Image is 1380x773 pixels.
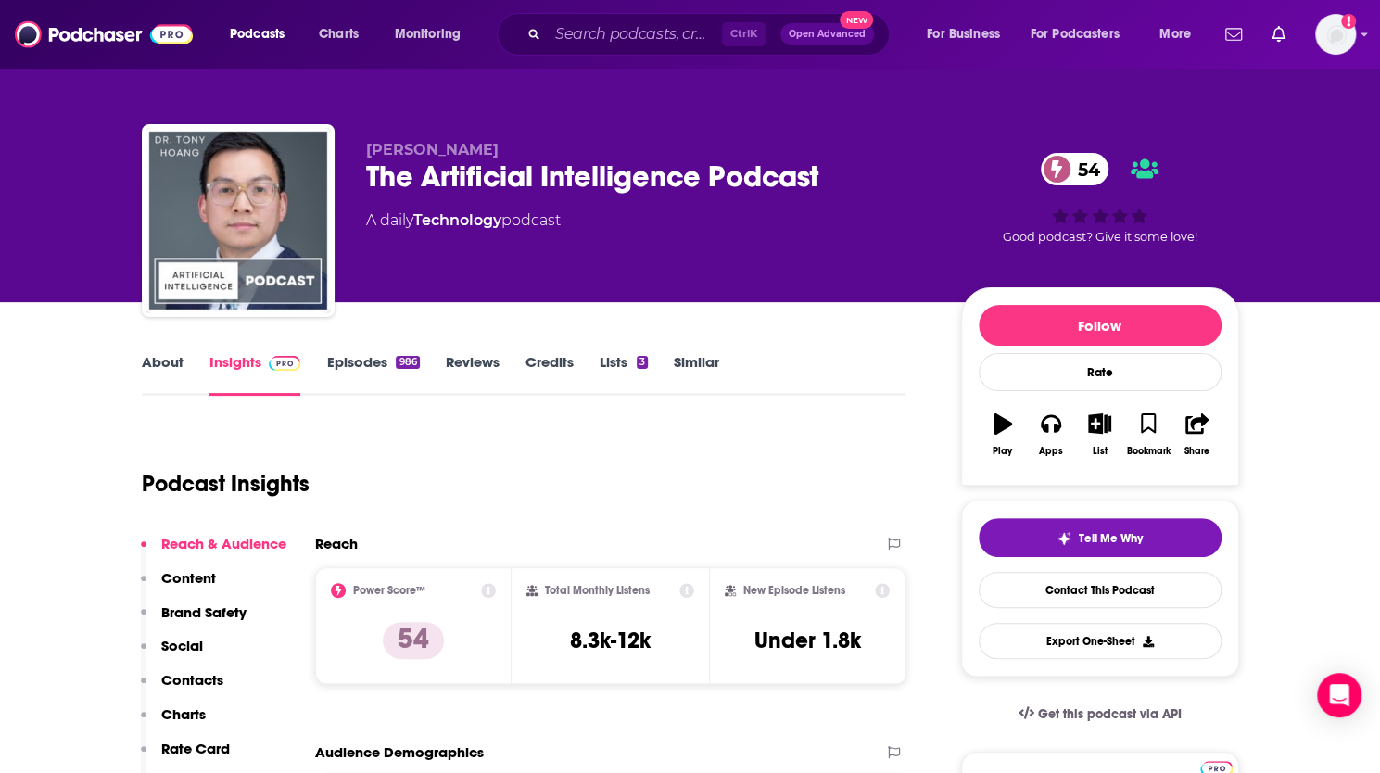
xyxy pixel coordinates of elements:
a: 54 [1041,153,1109,185]
div: Bookmark [1126,446,1170,457]
button: Content [141,569,216,603]
span: Podcasts [230,21,285,47]
span: Charts [319,21,359,47]
div: List [1093,446,1108,457]
span: Open Advanced [789,30,866,39]
p: Contacts [161,671,223,689]
button: Play [979,401,1027,468]
button: Show profile menu [1315,14,1356,55]
svg: Add a profile image [1341,14,1356,29]
button: Brand Safety [141,603,247,638]
span: 54 [1059,153,1109,185]
span: [PERSON_NAME] [366,141,499,158]
div: Apps [1039,446,1063,457]
div: 3 [637,356,648,369]
a: Similar [674,353,719,396]
button: open menu [217,19,309,49]
a: Charts [307,19,370,49]
button: Apps [1027,401,1075,468]
h2: New Episode Listens [743,584,845,597]
span: More [1159,21,1191,47]
button: Follow [979,305,1222,346]
div: 54Good podcast? Give it some love! [961,141,1239,256]
span: Good podcast? Give it some love! [1003,230,1197,244]
a: Lists3 [600,353,648,396]
h2: Audience Demographics [315,743,484,761]
button: Charts [141,705,206,740]
a: Credits [525,353,574,396]
div: Rate [979,353,1222,391]
div: 986 [396,356,419,369]
a: Show notifications dropdown [1218,19,1249,50]
span: Ctrl K [722,22,766,46]
div: Search podcasts, credits, & more... [514,13,907,56]
span: Logged in as kkitamorn [1315,14,1356,55]
a: Reviews [446,353,500,396]
button: open menu [382,19,485,49]
div: A daily podcast [366,209,561,232]
button: Export One-Sheet [979,623,1222,659]
p: 54 [383,622,444,659]
h3: Under 1.8k [754,627,861,654]
h1: Podcast Insights [142,470,310,498]
div: Open Intercom Messenger [1317,673,1361,717]
a: About [142,353,184,396]
span: Get this podcast via API [1037,706,1181,722]
button: Open AdvancedNew [780,23,874,45]
span: Tell Me Why [1079,531,1143,546]
button: open menu [1146,19,1214,49]
button: Social [141,637,203,671]
button: Bookmark [1124,401,1172,468]
span: New [840,11,873,29]
h2: Total Monthly Listens [545,584,650,597]
button: open menu [1019,19,1146,49]
p: Rate Card [161,740,230,757]
a: Get this podcast via API [1004,691,1196,737]
img: Podchaser Pro [269,356,301,371]
a: Contact This Podcast [979,572,1222,608]
button: Contacts [141,671,223,705]
span: For Business [927,21,1000,47]
span: For Podcasters [1031,21,1120,47]
button: open menu [914,19,1023,49]
p: Charts [161,705,206,723]
span: Monitoring [395,21,461,47]
img: Podchaser - Follow, Share and Rate Podcasts [15,17,193,52]
button: Share [1172,401,1221,468]
p: Social [161,637,203,654]
p: Brand Safety [161,603,247,621]
p: Reach & Audience [161,535,286,552]
p: Content [161,569,216,587]
button: List [1075,401,1123,468]
input: Search podcasts, credits, & more... [548,19,722,49]
button: Reach & Audience [141,535,286,569]
a: Technology [413,211,501,229]
div: Share [1184,446,1209,457]
img: User Profile [1315,14,1356,55]
a: Show notifications dropdown [1264,19,1293,50]
a: InsightsPodchaser Pro [209,353,301,396]
h3: 8.3k-12k [570,627,651,654]
img: tell me why sparkle [1057,531,1071,546]
a: Episodes986 [326,353,419,396]
h2: Reach [315,535,358,552]
img: The Artificial Intelligence Podcast [146,128,331,313]
div: Play [993,446,1012,457]
h2: Power Score™ [353,584,425,597]
button: tell me why sparkleTell Me Why [979,518,1222,557]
